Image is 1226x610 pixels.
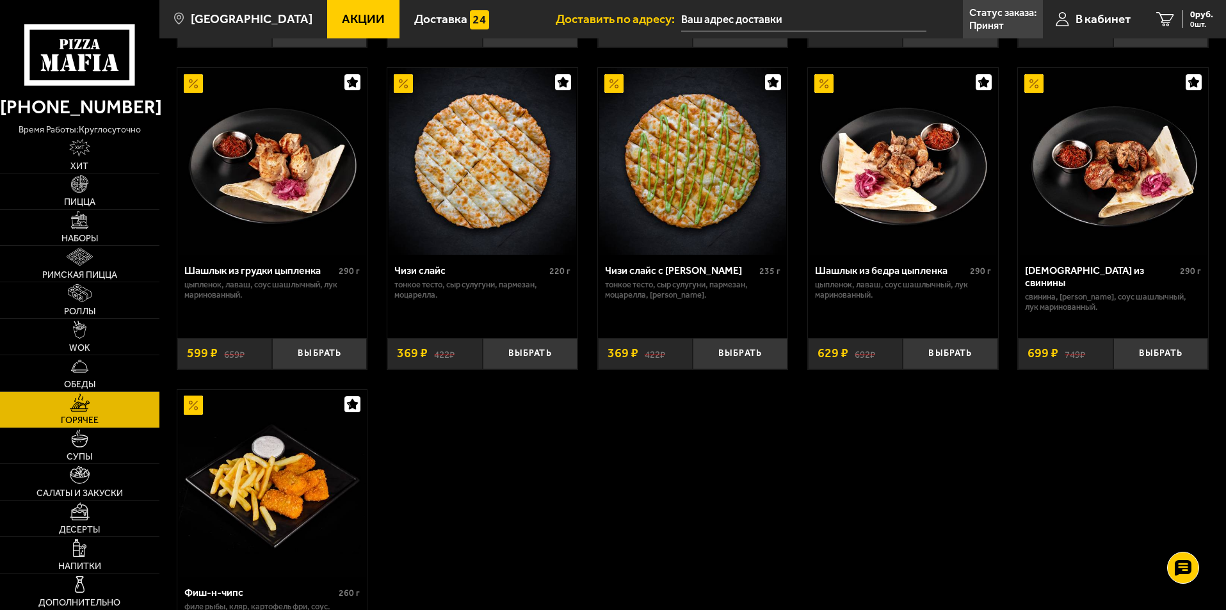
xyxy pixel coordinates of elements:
[61,234,98,243] span: Наборы
[70,162,88,171] span: Хит
[1020,68,1207,255] img: Шашлык из свинины
[397,347,428,360] span: 369 ₽
[184,280,360,300] p: цыпленок, лаваш, соус шашлычный, лук маринованный.
[342,13,385,25] span: Акции
[815,280,991,300] p: цыпленок, лаваш, соус шашлычный, лук маринованный.
[339,266,360,277] span: 290 г
[64,198,95,207] span: Пицца
[645,347,665,360] s: 422 ₽
[1025,292,1201,312] p: свинина, [PERSON_NAME], соус шашлычный, лук маринованный.
[434,347,455,360] s: 422 ₽
[556,13,681,25] span: Доставить по адресу:
[179,68,366,255] img: Шашлык из грудки цыпленка
[470,10,489,29] img: 15daf4d41897b9f0e9f617042186c801.svg
[808,68,998,255] a: АкционныйШашлык из бедра цыпленка
[604,74,624,93] img: Акционный
[389,68,576,255] img: Чизи слайс
[184,264,336,277] div: Шашлык из грудки цыпленка
[177,68,367,255] a: АкционныйШашлык из грудки цыпленка
[818,347,848,360] span: 629 ₽
[1076,13,1131,25] span: В кабинет
[809,68,996,255] img: Шашлык из бедра цыпленка
[64,307,95,316] span: Роллы
[339,588,360,598] span: 260 г
[177,390,367,577] a: АкционныйФиш-н-чипс
[970,266,991,277] span: 290 г
[36,489,123,498] span: Салаты и закуски
[414,13,467,25] span: Доставка
[42,271,117,280] span: Римская пицца
[184,396,203,415] img: Акционный
[693,338,787,369] button: Выбрать
[1028,347,1058,360] span: 699 ₽
[605,264,757,277] div: Чизи слайс с [PERSON_NAME]
[224,347,245,360] s: 659 ₽
[61,416,99,425] span: Горячее
[969,20,1004,31] p: Принят
[1024,74,1044,93] img: Акционный
[179,390,366,577] img: Фиш-н-чипс
[69,344,90,353] span: WOK
[38,598,120,607] span: Дополнительно
[1065,347,1085,360] s: 749 ₽
[815,264,967,277] div: Шашлык из бедра цыпленка
[814,74,834,93] img: Акционный
[1180,266,1201,277] span: 290 г
[1190,10,1213,19] span: 0 руб.
[1113,338,1208,369] button: Выбрать
[394,280,570,300] p: тонкое тесто, сыр сулугуни, пармезан, моцарелла.
[608,347,638,360] span: 369 ₽
[1018,68,1208,255] a: АкционныйШашлык из свинины
[191,13,312,25] span: [GEOGRAPHIC_DATA]
[187,347,218,360] span: 599 ₽
[184,586,336,598] div: Фиш-н-чипс
[605,280,781,300] p: тонкое тесто, сыр сулугуни, пармезан, моцарелла, [PERSON_NAME].
[598,68,788,255] a: АкционныйЧизи слайс с соусом Ранч
[59,526,100,534] span: Десерты
[184,74,203,93] img: Акционный
[67,453,92,462] span: Супы
[855,347,875,360] s: 692 ₽
[394,264,546,277] div: Чизи слайс
[759,266,780,277] span: 235 г
[1025,264,1177,289] div: [DEMOGRAPHIC_DATA] из свинины
[1190,20,1213,28] span: 0 шт.
[387,68,577,255] a: АкционныйЧизи слайс
[58,562,101,571] span: Напитки
[483,338,577,369] button: Выбрать
[64,380,95,389] span: Обеды
[549,266,570,277] span: 220 г
[969,8,1036,18] p: Статус заказа:
[599,68,786,255] img: Чизи слайс с соусом Ранч
[394,74,413,93] img: Акционный
[681,8,926,31] input: Ваш адрес доставки
[903,338,997,369] button: Выбрать
[272,338,367,369] button: Выбрать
